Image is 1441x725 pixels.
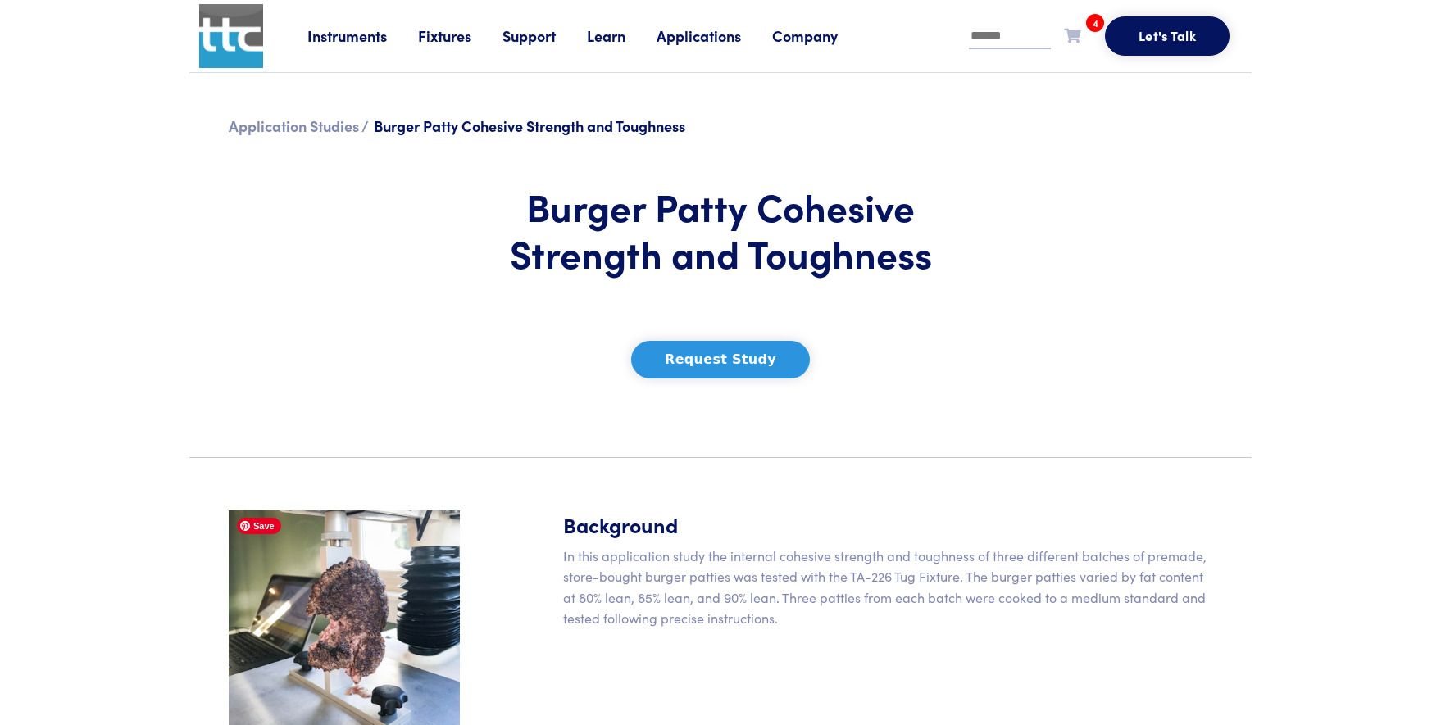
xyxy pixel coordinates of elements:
[307,25,418,46] a: Instruments
[229,116,369,136] a: Application Studies /
[374,116,685,136] span: Burger Patty Cohesive Strength and Toughness
[563,510,1212,539] h5: Background
[563,546,1212,629] p: In this application study the internal cohesive strength and toughness of three different batches...
[237,518,281,534] span: Save
[502,25,587,46] a: Support
[199,4,263,68] img: ttc_logo_1x1_v1.0.png
[657,25,772,46] a: Applications
[1086,14,1104,32] span: 4
[418,25,502,46] a: Fixtures
[1105,16,1230,56] button: Let's Talk
[480,183,961,277] h1: Burger Patty Cohesive Strength and Toughness
[631,341,810,378] button: Request Study
[772,25,869,46] a: Company
[587,25,657,46] a: Learn
[1064,25,1080,45] a: 4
